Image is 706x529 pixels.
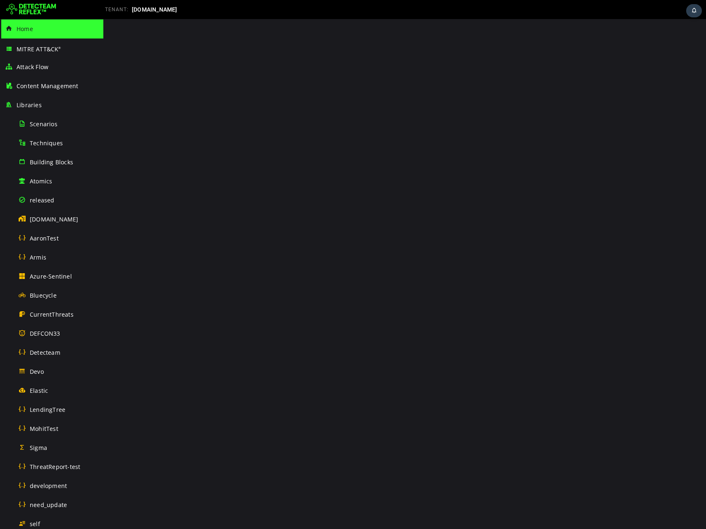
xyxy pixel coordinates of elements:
[30,234,59,242] span: AaronTest
[17,82,79,90] span: Content Management
[30,482,67,490] span: development
[30,387,48,394] span: Elastic
[30,158,73,166] span: Building Blocks
[30,520,40,528] span: self
[30,425,58,433] span: MohitTest
[30,291,57,299] span: Bluecycle
[17,25,33,33] span: Home
[30,310,74,318] span: CurrentThreats
[30,444,47,452] span: Sigma
[30,368,44,375] span: Devo
[17,63,48,71] span: Attack Flow
[30,120,57,128] span: Scenarios
[30,215,79,223] span: [DOMAIN_NAME]
[132,6,177,13] span: [DOMAIN_NAME]
[30,177,52,185] span: Atomics
[30,196,55,204] span: released
[30,406,65,414] span: LendingTree
[58,46,61,50] sup: ®
[30,272,72,280] span: Azure-Sentinel
[30,349,60,356] span: Detecteam
[17,101,42,109] span: Libraries
[686,4,702,17] div: Task Notifications
[30,139,63,147] span: Techniques
[105,7,129,12] span: TENANT:
[30,329,60,337] span: DEFCON33
[30,253,46,261] span: Armis
[30,463,80,471] span: ThreatReport-test
[6,3,56,16] img: Detecteam logo
[17,45,61,53] span: MITRE ATT&CK
[30,501,67,509] span: need_update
